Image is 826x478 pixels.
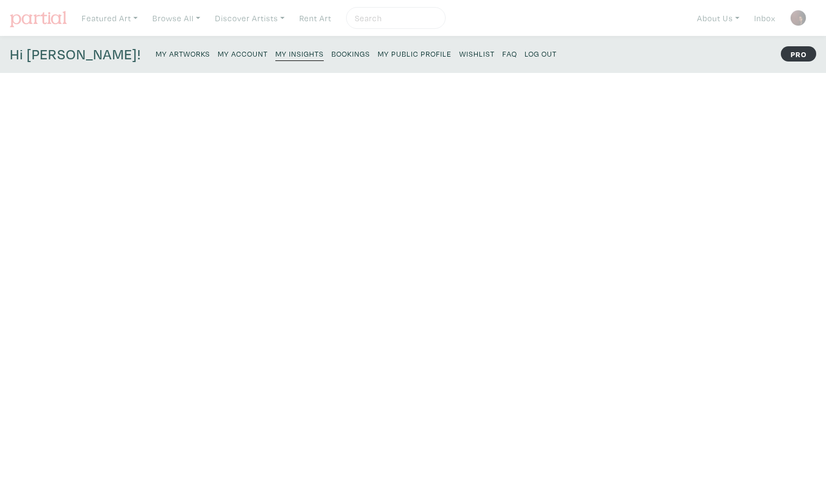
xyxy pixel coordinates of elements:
a: Inbox [749,7,780,29]
a: Rent Art [294,7,336,29]
a: About Us [692,7,744,29]
small: Log Out [525,48,557,59]
a: My Insights [275,46,324,61]
small: My Account [218,48,268,59]
a: FAQ [502,46,517,60]
small: Wishlist [459,48,495,59]
small: FAQ [502,48,517,59]
a: My Account [218,46,268,60]
a: Browse All [147,7,205,29]
img: phpThumb.php [790,10,806,26]
small: Bookings [331,48,370,59]
a: Bookings [331,46,370,60]
small: My Artworks [156,48,210,59]
a: My Public Profile [378,46,452,60]
strong: PRO [781,46,816,62]
a: My Artworks [156,46,210,60]
small: My Insights [275,48,324,59]
a: Wishlist [459,46,495,60]
input: Search [354,11,435,25]
h4: Hi [PERSON_NAME]! [10,46,141,63]
a: Featured Art [77,7,143,29]
a: Log Out [525,46,557,60]
small: My Public Profile [378,48,452,59]
a: Discover Artists [210,7,289,29]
